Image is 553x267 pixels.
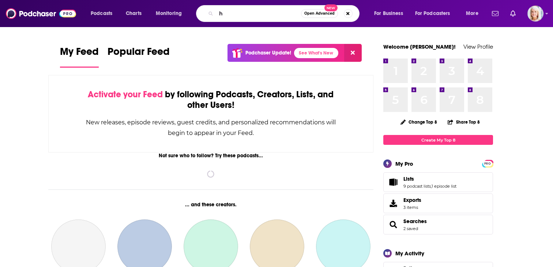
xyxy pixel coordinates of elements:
div: ... and these creators. [48,202,373,208]
span: Charts [126,8,142,19]
a: Charts [121,8,146,19]
button: open menu [410,8,461,19]
span: Open Advanced [304,12,335,15]
a: Create My Top 8 [383,135,493,145]
a: Welcome [PERSON_NAME]! [383,43,456,50]
div: Search podcasts, credits, & more... [203,5,366,22]
div: by following Podcasts, Creators, Lists, and other Users! [85,89,336,110]
a: Searches [386,219,400,230]
a: See What's New [294,48,338,58]
span: Podcasts [91,8,112,19]
div: My Pro [395,160,413,167]
div: Not sure who to follow? Try these podcasts... [48,153,373,159]
a: Show notifications dropdown [507,7,519,20]
a: Popular Feed [108,45,170,68]
span: 3 items [403,205,421,210]
button: open menu [461,8,488,19]
span: For Business [374,8,403,19]
a: 1 episode list [432,184,456,189]
a: Show notifications dropdown [489,7,501,20]
img: Podchaser - Follow, Share and Rate Podcasts [6,7,76,20]
button: open menu [369,8,412,19]
span: Activate your Feed [88,89,163,100]
span: More [466,8,478,19]
a: Exports [383,193,493,213]
p: Podchaser Update! [245,50,291,56]
span: For Podcasters [415,8,450,19]
img: User Profile [527,5,543,22]
a: Searches [403,218,427,225]
span: Monitoring [156,8,182,19]
button: Share Top 8 [447,115,480,129]
a: Lists [386,177,400,187]
a: Lists [403,176,456,182]
span: PRO [483,161,492,166]
a: 2 saved [403,226,418,231]
button: Open AdvancedNew [301,9,338,18]
button: Show profile menu [527,5,543,22]
span: Exports [403,197,421,203]
button: Change Top 8 [396,117,441,127]
a: My Feed [60,45,99,68]
a: PRO [483,161,492,166]
span: New [324,4,338,11]
div: My Activity [395,250,424,257]
a: View Profile [463,43,493,50]
span: Lists [403,176,414,182]
span: Lists [383,172,493,192]
button: open menu [151,8,191,19]
span: Popular Feed [108,45,170,62]
div: New releases, episode reviews, guest credits, and personalized recommendations will begin to appe... [85,117,336,138]
button: open menu [86,8,122,19]
a: 9 podcast lists [403,184,431,189]
input: Search podcasts, credits, & more... [216,8,301,19]
span: Logged in as ashtonrc [527,5,543,22]
span: Exports [386,198,400,208]
span: Searches [383,215,493,234]
span: My Feed [60,45,99,62]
